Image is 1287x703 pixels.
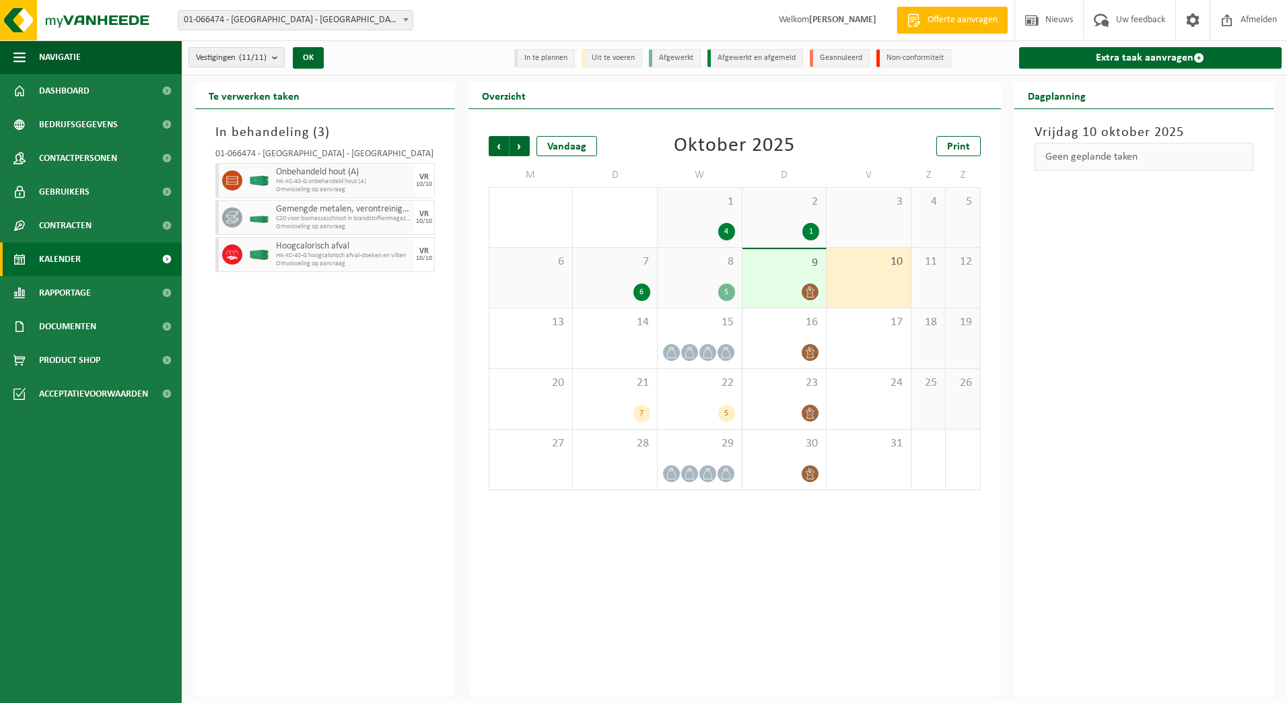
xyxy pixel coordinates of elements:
[810,49,870,67] li: Geannuleerd
[833,376,904,391] span: 24
[419,247,429,255] div: VR
[664,436,735,451] span: 29
[833,195,904,209] span: 3
[215,123,435,143] h3: In behandeling ( )
[249,250,269,260] img: HK-XC-40-GN-00
[489,163,573,187] td: M
[496,315,566,330] span: 13
[946,163,980,187] td: Z
[658,163,742,187] td: W
[674,136,795,156] div: Oktober 2025
[239,53,267,62] count: (11/11)
[195,82,313,108] h2: Te verwerken taken
[580,376,650,391] span: 21
[276,241,411,252] span: Hoogcalorisch afval
[514,49,575,67] li: In te plannen
[416,181,432,188] div: 10/10
[39,209,92,242] span: Contracten
[468,82,539,108] h2: Overzicht
[39,141,117,175] span: Contactpersonen
[39,343,100,377] span: Product Shop
[918,315,938,330] span: 18
[573,163,658,187] td: D
[876,49,951,67] li: Non-conformiteit
[1035,123,1254,143] h3: Vrijdag 10 oktober 2025
[249,176,269,186] img: HK-XC-40-GN-00
[416,218,432,225] div: 10/10
[276,223,411,231] span: Omwisseling op aanvraag
[276,178,411,186] span: HK-XC-40-G onbehandeld hout (A)
[215,149,435,163] div: 01-066474 - [GEOGRAPHIC_DATA] - [GEOGRAPHIC_DATA]
[178,10,413,30] span: 01-066474 - STORA ENSO LANGERBRUGGE - GENT
[664,376,735,391] span: 22
[833,255,904,269] span: 10
[496,376,566,391] span: 20
[39,40,81,74] span: Navigatie
[809,15,876,25] strong: [PERSON_NAME]
[718,283,735,301] div: 5
[911,163,946,187] td: Z
[952,195,973,209] span: 5
[1035,143,1254,171] div: Geen geplande taken
[749,256,820,271] span: 9
[918,195,938,209] span: 4
[664,195,735,209] span: 1
[188,47,285,67] button: Vestigingen(11/11)
[718,223,735,240] div: 4
[649,49,701,67] li: Afgewerkt
[897,7,1008,34] a: Offerte aanvragen
[419,173,429,181] div: VR
[416,255,432,262] div: 10/10
[749,195,820,209] span: 2
[664,255,735,269] span: 8
[952,315,973,330] span: 19
[742,163,827,187] td: D
[924,13,1001,27] span: Offerte aanvragen
[276,252,411,260] span: HK-XC-40-G hoogcalorisch afval-doeken en vilten
[936,136,981,156] a: Print
[39,276,91,310] span: Rapportage
[952,376,973,391] span: 26
[39,377,148,411] span: Acceptatievoorwaarden
[39,175,90,209] span: Gebruikers
[1014,82,1099,108] h2: Dagplanning
[749,376,820,391] span: 23
[1019,47,1282,69] a: Extra taak aanvragen
[827,163,911,187] td: V
[496,255,566,269] span: 6
[952,255,973,269] span: 12
[39,108,118,141] span: Bedrijfsgegevens
[39,74,90,108] span: Dashboard
[918,255,938,269] span: 11
[39,242,81,276] span: Kalender
[833,436,904,451] span: 31
[580,315,650,330] span: 14
[718,405,735,422] div: 5
[510,136,530,156] span: Volgende
[749,436,820,451] span: 30
[707,49,803,67] li: Afgewerkt en afgemeld
[178,11,413,30] span: 01-066474 - STORA ENSO LANGERBRUGGE - GENT
[802,223,819,240] div: 1
[536,136,597,156] div: Vandaag
[633,405,650,422] div: 7
[833,315,904,330] span: 17
[276,204,411,215] span: Gemengde metalen, verontreinigd met niet-gevaarlijke producten
[496,436,566,451] span: 27
[664,315,735,330] span: 15
[276,167,411,178] span: Onbehandeld hout (A)
[276,186,411,194] span: Omwisseling op aanvraag
[918,376,938,391] span: 25
[749,315,820,330] span: 16
[633,283,650,301] div: 6
[249,213,269,223] img: HK-XC-20-GN-00
[276,215,411,223] span: C20 voor biomassaschroot in brandstoffenmagazijn POORT A5
[489,136,509,156] span: Vorige
[419,210,429,218] div: VR
[580,255,650,269] span: 7
[293,47,324,69] button: OK
[276,260,411,268] span: Omwisseling op aanvraag
[318,126,325,139] span: 3
[196,48,267,68] span: Vestigingen
[39,310,96,343] span: Documenten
